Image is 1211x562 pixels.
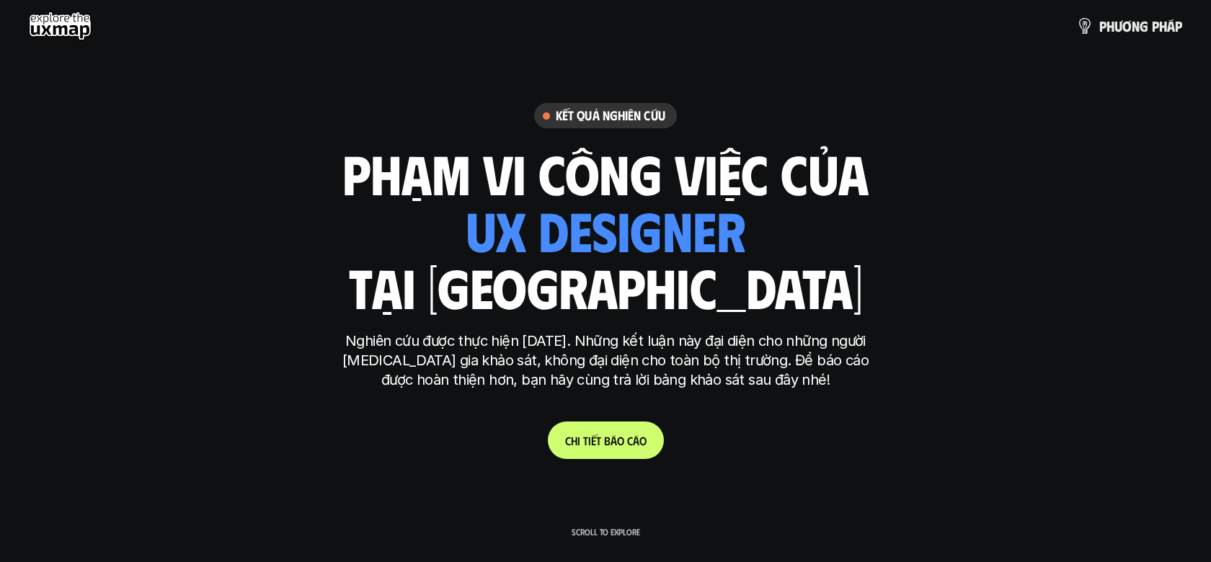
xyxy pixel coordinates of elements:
[1076,12,1182,40] a: phươngpháp
[572,527,640,537] p: Scroll to explore
[1132,18,1140,34] span: n
[588,434,591,447] span: i
[1175,18,1182,34] span: p
[639,434,647,447] span: o
[611,434,617,447] span: á
[633,434,639,447] span: á
[335,331,876,390] p: Nghiên cứu được thực hiện [DATE]. Những kết luận này đại diện cho những người [MEDICAL_DATA] gia ...
[591,434,596,447] span: ế
[583,434,588,447] span: t
[342,143,869,203] h1: phạm vi công việc của
[596,434,601,447] span: t
[1140,18,1148,34] span: g
[1159,18,1167,34] span: h
[1099,18,1106,34] span: p
[349,257,863,317] h1: tại [GEOGRAPHIC_DATA]
[1152,18,1159,34] span: p
[617,434,624,447] span: o
[577,434,580,447] span: i
[1167,18,1175,34] span: á
[565,434,571,447] span: C
[1114,18,1122,34] span: ư
[1122,18,1132,34] span: ơ
[556,107,665,124] h6: Kết quả nghiên cứu
[1106,18,1114,34] span: h
[604,434,611,447] span: b
[627,434,633,447] span: c
[571,434,577,447] span: h
[548,421,664,459] a: Chitiếtbáocáo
